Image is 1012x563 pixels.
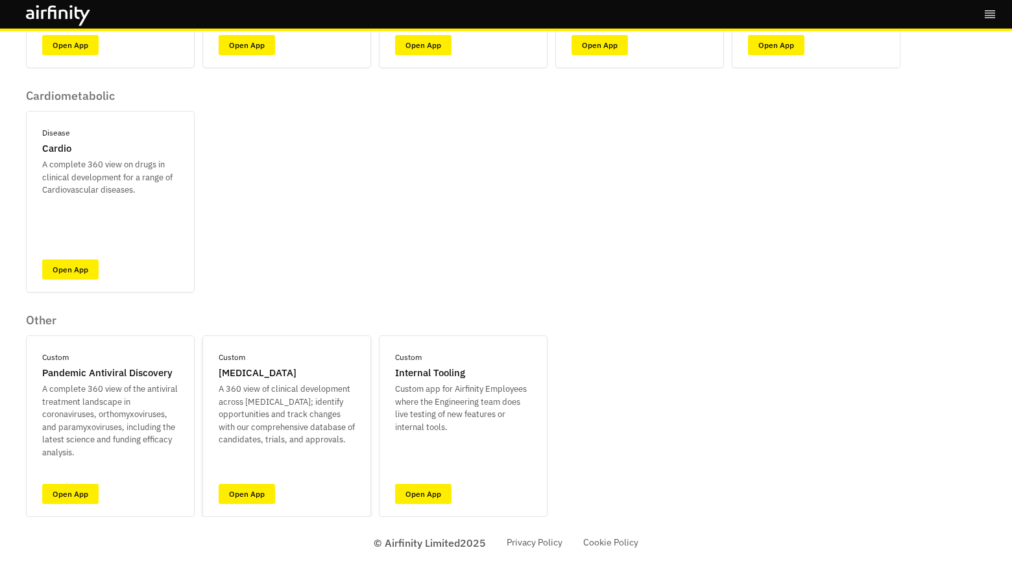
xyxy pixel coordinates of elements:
p: Disease [42,127,70,139]
p: [MEDICAL_DATA] [219,366,296,381]
p: Pandemic Antiviral Discovery [42,366,173,381]
a: Open App [42,484,99,504]
p: A complete 360 view on drugs in clinical development for a range of Cardiovascular diseases. [42,158,178,197]
a: Open App [395,484,452,504]
p: A complete 360 view of the antiviral treatment landscape in coronaviruses, orthomyxoviruses, and ... [42,383,178,459]
a: Open App [748,35,804,55]
p: Custom [42,352,69,363]
p: Internal Tooling [395,366,465,381]
p: Custom [219,352,245,363]
p: Other [26,313,548,328]
p: Cardio [42,141,71,156]
a: Open App [42,35,99,55]
a: Open App [219,484,275,504]
a: Privacy Policy [507,536,562,549]
p: Custom app for Airfinity Employees where the Engineering team does live testing of new features o... [395,383,531,433]
p: Cardiometabolic [26,89,195,103]
p: © Airfinity Limited 2025 [374,535,486,551]
p: A 360 view of clinical development across [MEDICAL_DATA]; identify opportunities and track change... [219,383,355,446]
a: Open App [42,259,99,280]
a: Open App [572,35,628,55]
a: Open App [219,35,275,55]
a: Cookie Policy [583,536,638,549]
p: Custom [395,352,422,363]
a: Open App [395,35,452,55]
